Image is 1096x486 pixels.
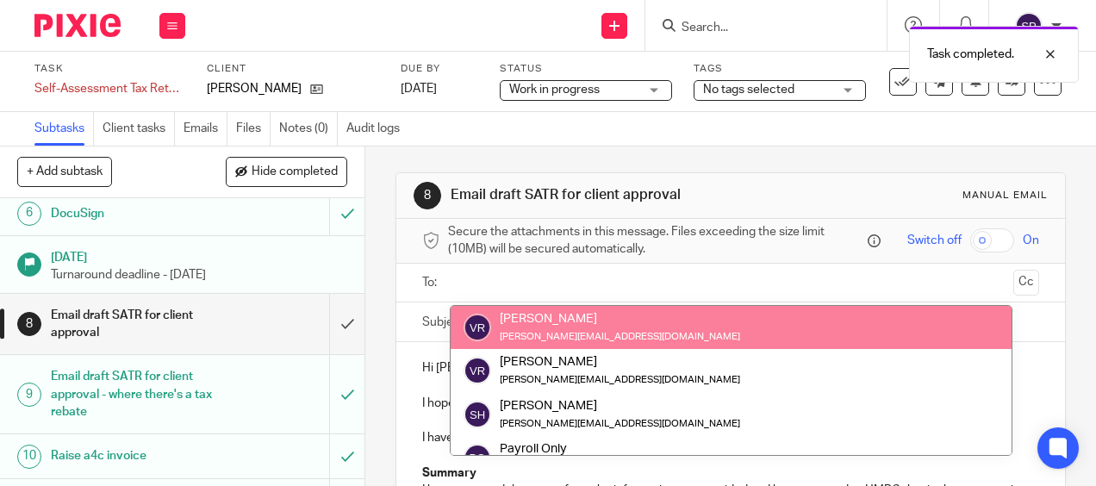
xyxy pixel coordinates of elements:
h1: DocuSign [51,201,225,227]
small: [PERSON_NAME][EMAIL_ADDRESS][DOMAIN_NAME] [500,375,740,384]
h1: Email draft SATR for client approval [51,302,225,346]
button: + Add subtask [17,157,112,186]
p: [PERSON_NAME] [207,80,302,97]
a: Notes (0) [279,112,338,146]
img: svg%3E [464,357,491,384]
div: Self-Assessment Tax Return 2025 [34,80,185,97]
label: Subject: [422,314,467,331]
span: Secure the attachments in this message. Files exceeding the size limit (10MB) will be secured aut... [448,223,863,259]
img: svg%3E [464,401,491,428]
div: 9 [17,383,41,407]
span: On [1023,232,1039,249]
label: Client [207,62,379,76]
div: 6 [17,202,41,226]
div: [PERSON_NAME] [500,396,740,414]
span: [DATE] [401,83,437,95]
a: Subtasks [34,112,94,146]
a: Audit logs [346,112,408,146]
small: [PERSON_NAME][EMAIL_ADDRESS][DOMAIN_NAME] [500,332,740,341]
span: No tags selected [703,84,794,96]
label: Task [34,62,185,76]
span: Switch off [907,232,962,249]
div: [PERSON_NAME] [500,310,740,327]
button: Cc [1013,270,1039,296]
label: Status [500,62,672,76]
div: Manual email [962,189,1048,202]
p: Task completed. [927,46,1014,63]
label: To: [422,274,441,291]
small: [PERSON_NAME][EMAIL_ADDRESS][DOMAIN_NAME] [500,419,740,428]
a: Files [236,112,271,146]
h1: Email draft SATR for client approval [451,186,768,204]
div: 10 [17,445,41,469]
p: Hi [PERSON_NAME] [422,359,1038,377]
h1: Email draft SATR for client approval - where there's a tax rebate [51,364,225,425]
label: Due by [401,62,478,76]
div: 8 [17,312,41,336]
p: I have now completed work on your personal tax return for 2024/2025. [422,429,1038,446]
a: Client tasks [103,112,175,146]
h1: [DATE] [51,245,347,266]
p: I hope you are well. [422,395,1038,412]
div: [PERSON_NAME] [500,353,740,371]
div: Payroll Only [500,440,663,458]
span: Work in progress [509,84,600,96]
p: Turnaround deadline - [DATE] [51,266,347,283]
button: Hide completed [226,157,347,186]
img: Pixie [34,14,121,37]
div: 8 [414,182,441,209]
a: Emails [184,112,227,146]
img: svg%3E [1015,12,1043,40]
img: svg%3E [464,444,491,471]
span: Hide completed [252,165,338,179]
h1: Raise a4c invoice [51,443,225,469]
img: svg%3E [464,314,491,341]
strong: Summary [422,467,476,479]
